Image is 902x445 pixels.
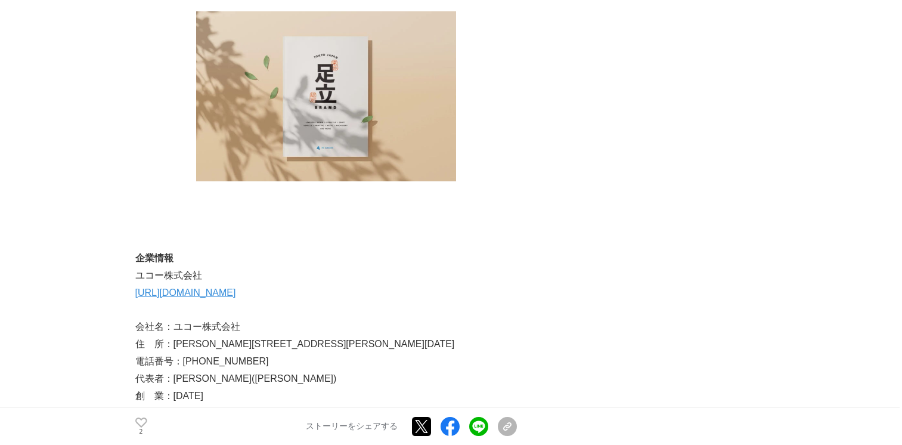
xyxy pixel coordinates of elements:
p: 事業内容： [135,404,517,422]
p: 電話番号：[PHONE_NUMBER] [135,353,517,370]
p: ストーリーをシェアする [306,421,398,432]
p: 代表者：[PERSON_NAME]([PERSON_NAME]) [135,370,517,388]
p: ユコー株式会社 [135,267,517,285]
p: 2 [135,429,147,435]
strong: 企業情報 [135,253,173,263]
p: 住 所：[PERSON_NAME][STREET_ADDRESS][PERSON_NAME][DATE] [135,336,517,353]
p: 創 業：[DATE] [135,388,517,405]
a: [URL][DOMAIN_NAME] [135,288,236,298]
img: thumbnail_1b23ccd0-173a-11f0-866d-c3c351e7c1a3.png [196,11,456,181]
p: 会社名：ユコー株式会社 [135,319,517,336]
